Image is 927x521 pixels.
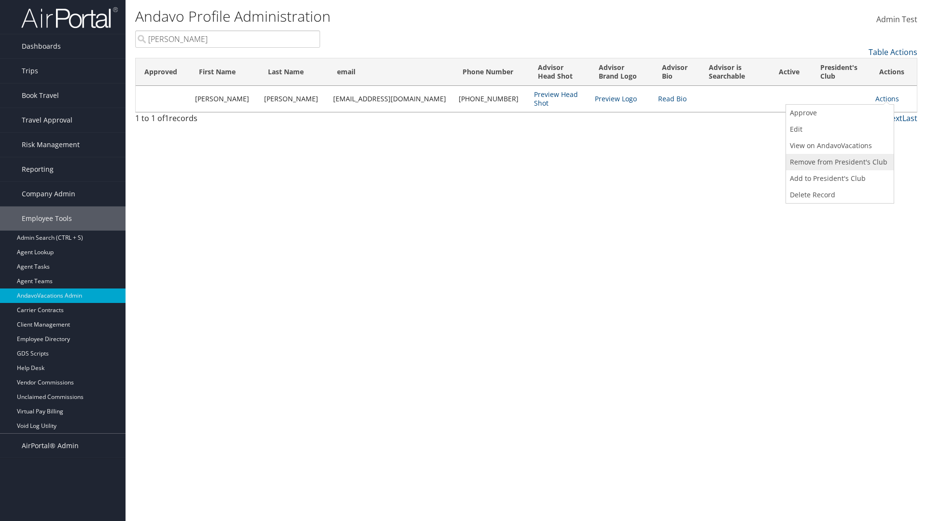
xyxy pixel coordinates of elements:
[136,58,190,86] th: Approved: activate to sort column ascending
[786,170,891,187] a: Add to President's Club
[22,206,72,231] span: Employee Tools
[165,113,169,123] span: 1
[653,58,700,86] th: Advisor Bio: activate to sort column ascending
[22,108,72,132] span: Travel Approval
[875,94,899,103] a: Actions
[22,157,54,181] span: Reporting
[22,434,79,458] span: AirPortal® Admin
[786,187,891,203] a: Delete Record
[259,86,328,112] td: [PERSON_NAME]
[328,58,453,86] th: email: activate to sort column ascending
[590,58,653,86] th: Advisor Brand Logo: activate to sort column ascending
[328,86,453,112] td: [EMAIL_ADDRESS][DOMAIN_NAME]
[786,137,891,154] a: View on AndavoVacations
[135,112,320,129] div: 1 to 1 of records
[595,94,637,103] a: Preview Logo
[190,58,259,86] th: First Name: activate to sort column ascending
[22,34,61,58] span: Dashboards
[22,83,59,108] span: Book Travel
[22,133,80,157] span: Risk Management
[529,58,590,86] th: Advisor Head Shot: activate to sort column ascending
[786,121,891,137] a: Edit
[876,14,917,25] span: Admin Test
[22,59,38,83] span: Trips
[700,58,770,86] th: Advisor is Searchable: activate to sort column ascending
[135,30,320,48] input: Search
[786,154,891,170] a: Remove from President's Club
[786,105,891,121] a: Approve
[22,182,75,206] span: Company Admin
[812,58,871,86] th: President's Club: activate to sort column ascending
[454,86,529,112] td: [PHONE_NUMBER]
[190,86,259,112] td: [PERSON_NAME]
[902,113,917,123] a: Last
[871,58,917,86] th: Actions
[869,47,917,57] a: Table Actions
[454,58,529,86] th: Phone Number: activate to sort column ascending
[259,58,328,86] th: Last Name: activate to sort column ascending
[534,90,578,108] a: Preview Head Shot
[658,94,687,103] a: Read Bio
[135,6,657,27] h1: Andavo Profile Administration
[876,5,917,35] a: Admin Test
[770,58,812,86] th: Active: activate to sort column ascending
[21,6,118,29] img: airportal-logo.png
